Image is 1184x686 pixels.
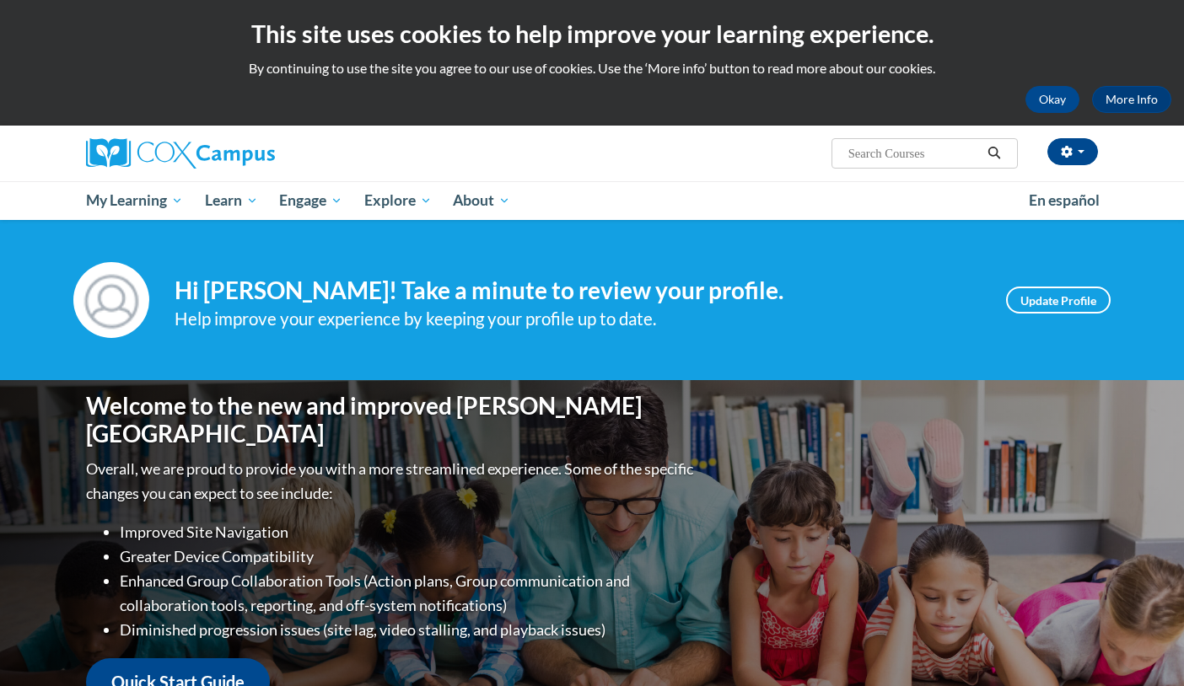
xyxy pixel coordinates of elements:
[443,181,522,220] a: About
[75,181,194,220] a: My Learning
[73,262,149,338] img: Profile Image
[1117,619,1171,673] iframe: Button to launch messaging window
[1025,86,1079,113] button: Okay
[175,305,981,333] div: Help improve your experience by keeping your profile up to date.
[353,181,443,220] a: Explore
[120,520,697,544] li: Improved Site Navigation
[120,569,697,618] li: Enhanced Group Collaboration Tools (Action plans, Group communication and collaboration tools, re...
[194,181,269,220] a: Learn
[364,190,432,211] span: Explore
[847,143,982,163] input: Search Courses
[86,138,275,169] img: Cox Campus
[61,181,1123,220] div: Main menu
[1047,138,1098,165] button: Account Settings
[86,190,183,211] span: My Learning
[13,59,1171,78] p: By continuing to use the site you agree to our use of cookies. Use the ‘More info’ button to read...
[1018,183,1111,218] a: En español
[279,190,342,211] span: Engage
[1029,191,1100,209] span: En español
[120,544,697,569] li: Greater Device Compatibility
[13,17,1171,51] h2: This site uses cookies to help improve your learning experience.
[86,457,697,506] p: Overall, we are proud to provide you with a more streamlined experience. Some of the specific cha...
[175,276,981,305] h4: Hi [PERSON_NAME]! Take a minute to review your profile.
[205,190,258,211] span: Learn
[453,190,510,211] span: About
[1006,287,1111,314] a: Update Profile
[120,618,697,642] li: Diminished progression issues (site lag, video stalling, and playback issues)
[982,143,1007,163] button: Search
[268,181,353,220] a: Engage
[1092,86,1171,113] a: More Info
[86,392,697,448] h1: Welcome to the new and improved [PERSON_NAME][GEOGRAPHIC_DATA]
[86,138,406,169] a: Cox Campus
